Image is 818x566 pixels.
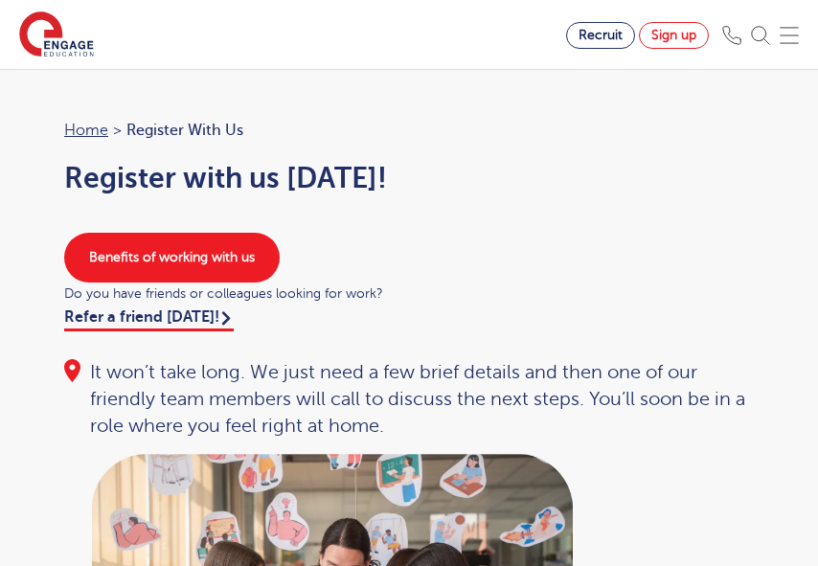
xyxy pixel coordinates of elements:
img: Mobile Menu [780,26,799,45]
a: Home [64,122,108,139]
span: Register with us [126,118,243,143]
img: Engage Education [19,11,94,59]
h1: Register with us [DATE]! [64,162,754,194]
span: Recruit [579,28,623,42]
div: It won’t take long. We just need a few brief details and then one of our friendly team members wi... [64,359,754,440]
a: Refer a friend [DATE]! [64,308,234,331]
span: Do you have friends or colleagues looking for work? [64,283,754,305]
nav: breadcrumb [64,118,754,143]
a: Recruit [566,22,635,49]
img: Phone [722,26,741,45]
img: Search [751,26,770,45]
span: > [113,122,122,139]
a: Sign up [639,22,709,49]
a: Benefits of working with us [64,233,280,283]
